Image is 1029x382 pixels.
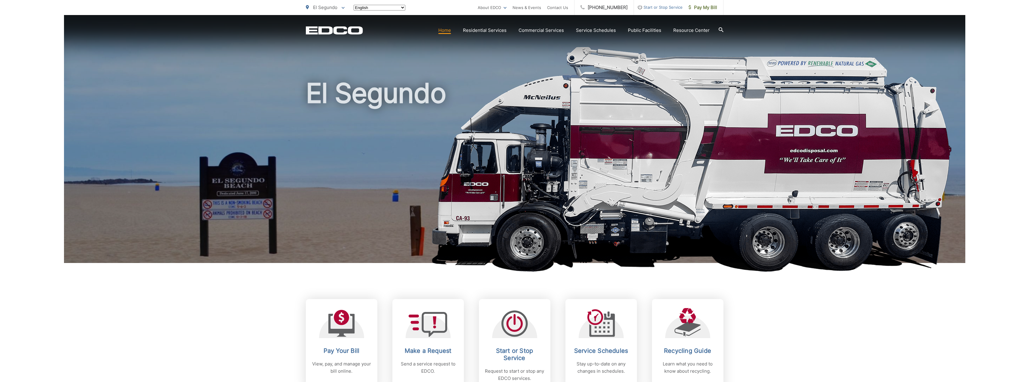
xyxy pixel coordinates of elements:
[306,78,723,268] h1: El Segundo
[398,347,458,354] h2: Make a Request
[513,4,541,11] a: News & Events
[658,360,717,375] p: Learn what you need to know about recycling.
[571,347,631,354] h2: Service Schedules
[485,347,544,362] h2: Start or Stop Service
[658,347,717,354] h2: Recycling Guide
[673,27,710,34] a: Resource Center
[398,360,458,375] p: Send a service request to EDCO.
[313,5,337,10] span: El Segundo
[576,27,616,34] a: Service Schedules
[547,4,568,11] a: Contact Us
[312,347,371,354] h2: Pay Your Bill
[485,368,544,382] p: Request to start or stop any EDCO services.
[354,5,405,11] select: Select a language
[306,26,363,35] a: EDCD logo. Return to the homepage.
[519,27,564,34] a: Commercial Services
[571,360,631,375] p: Stay up-to-date on any changes in schedules.
[312,360,371,375] p: View, pay, and manage your bill online.
[689,4,717,11] span: Pay My Bill
[628,27,661,34] a: Public Facilities
[478,4,507,11] a: About EDCO
[438,27,451,34] a: Home
[463,27,507,34] a: Residential Services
